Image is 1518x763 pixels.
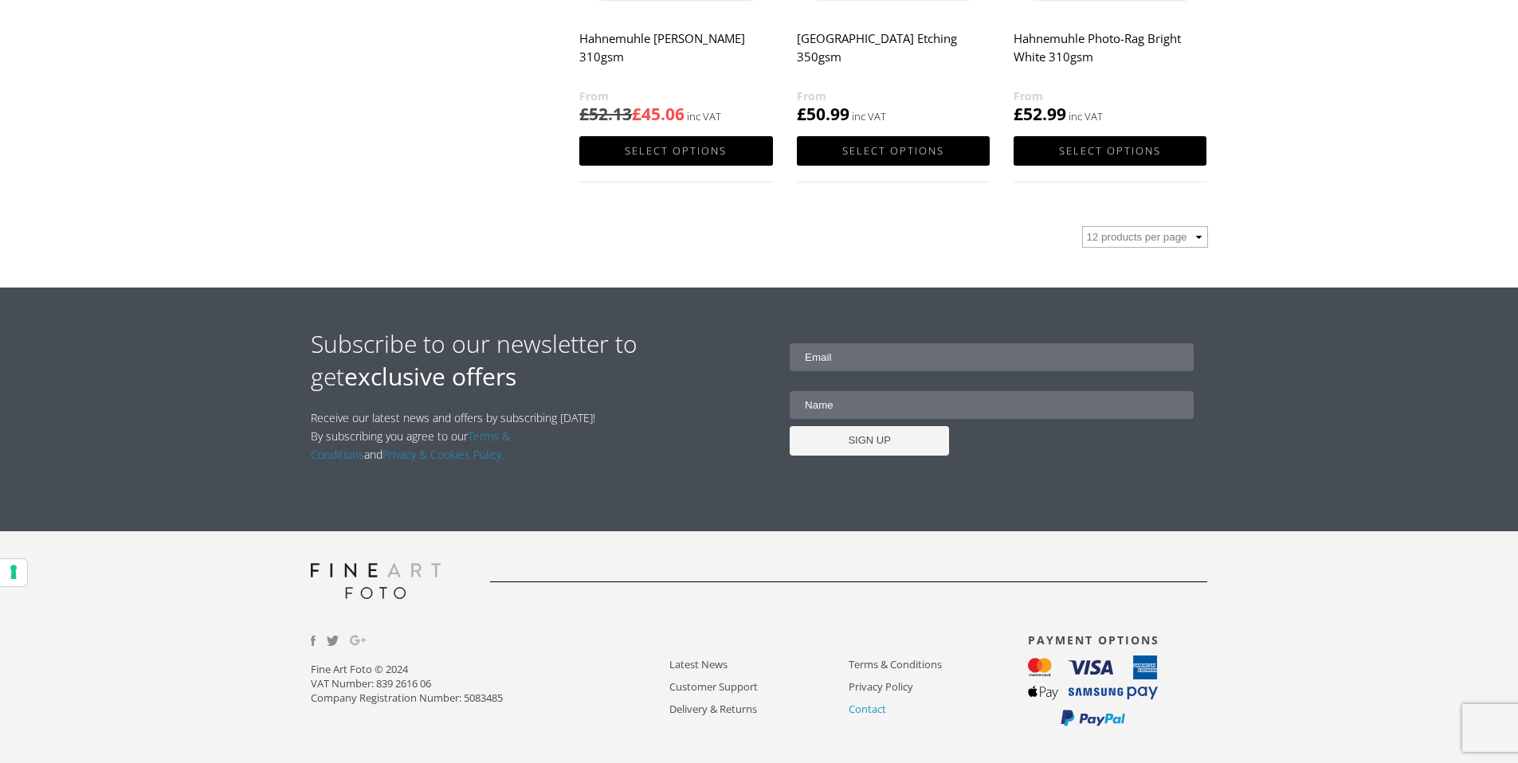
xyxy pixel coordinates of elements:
a: Customer Support [669,678,849,696]
span: £ [632,103,641,125]
span: £ [1014,103,1023,125]
h3: PAYMENT OPTIONS [1028,632,1207,648]
h2: Hahnemuhle [PERSON_NAME] 310gsm [579,23,772,87]
a: Select options for “Hahnemuhle Photo-Rag Bright White 310gsm” [1014,136,1206,166]
input: Email [790,343,1194,371]
strong: exclusive offers [344,360,516,393]
bdi: 45.06 [632,103,684,125]
input: Name [790,391,1194,419]
h2: Hahnemuhle Photo-Rag Bright White 310gsm [1014,23,1206,87]
p: Receive our latest news and offers by subscribing [DATE]! By subscribing you agree to our and [311,409,604,464]
span: £ [797,103,806,125]
a: Delivery & Returns [669,700,849,718]
img: logo-grey.svg [311,563,441,599]
a: Select options for “Hahnemuhle Museum Etching 350gsm” [797,136,990,166]
input: SIGN UP [790,426,949,456]
h2: [GEOGRAPHIC_DATA] Etching 350gsm [797,23,990,87]
p: Fine Art Foto © 2024 VAT Number: 839 2616 06 Company Registration Number: 5083485 [311,662,669,705]
a: Select options for “Hahnemuhle William Turner 310gsm” [579,136,772,166]
img: twitter.svg [327,636,339,646]
a: Privacy Policy [849,678,1028,696]
h2: Subscribe to our newsletter to get [311,327,759,393]
bdi: 52.13 [579,103,632,125]
a: Terms & Conditions [849,655,1028,674]
img: payment_options.svg [1028,655,1158,727]
a: Privacy & Cookies Policy. [382,447,504,462]
span: £ [579,103,589,125]
bdi: 52.99 [1014,103,1066,125]
img: Google_Plus.svg [350,632,366,648]
a: Contact [849,700,1028,718]
a: Latest News [669,655,849,674]
img: facebook.svg [311,636,316,646]
bdi: 50.99 [797,103,849,125]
